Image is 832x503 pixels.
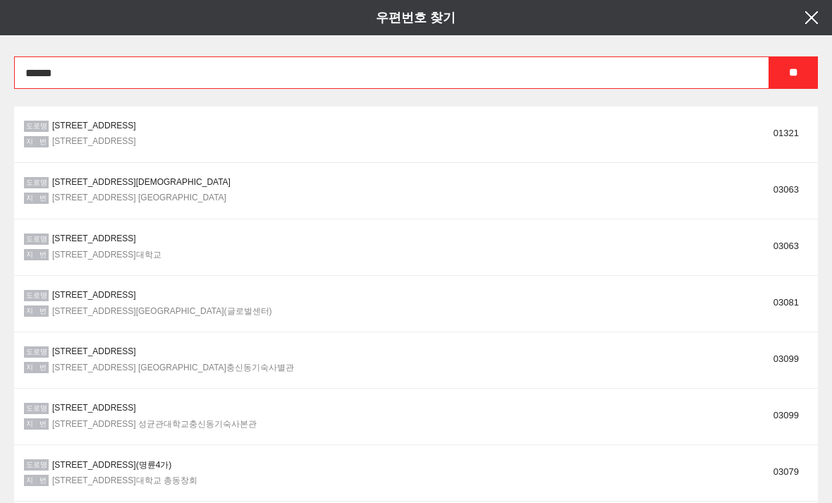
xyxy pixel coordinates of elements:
span: 도로명 [24,177,49,188]
dd: [STREET_ADDRESS] [52,234,758,243]
span: 지 번 [24,136,49,147]
span: 도로명 [24,290,49,301]
span: 03081 [773,297,799,308]
dd: [STREET_ADDRESS] [GEOGRAPHIC_DATA]충신동기숙사별관 [52,362,758,374]
span: 01321 [773,128,799,138]
span: 03099 [773,410,799,420]
dd: [STREET_ADDRESS] [GEOGRAPHIC_DATA] [52,193,758,202]
dd: [STREET_ADDRESS][GEOGRAPHIC_DATA](글로벌센터) [52,305,758,317]
dd: [STREET_ADDRESS]대학교 총동창회 [52,475,758,487]
span: 지 번 [24,305,49,317]
span: 도로명 [24,121,49,132]
dd: [STREET_ADDRESS] [52,346,758,356]
span: 지 번 [24,193,49,204]
dd: [STREET_ADDRESS] [52,121,758,131]
span: 03063 [773,241,799,251]
div: X [805,11,818,24]
span: 지 번 [24,418,49,430]
span: 03099 [773,353,799,364]
span: 지 번 [24,249,49,260]
span: 03079 [773,466,799,477]
dd: [STREET_ADDRESS](명륜4가) [52,459,758,471]
span: 도로명 [24,234,49,245]
span: 도로명 [24,459,49,471]
span: 지 번 [24,362,49,373]
dd: [STREET_ADDRESS][DEMOGRAPHIC_DATA] [52,177,758,187]
dd: [STREET_ADDRESS] 성균관대학교충신동기숙사본관 [52,418,758,430]
span: 지 번 [24,475,49,486]
span: 03063 [773,184,799,195]
dd: [STREET_ADDRESS]대학교 [52,249,758,261]
span: 도로명 [24,346,49,358]
dd: [STREET_ADDRESS] [52,290,758,300]
dd: [STREET_ADDRESS] [52,136,758,146]
span: 도로명 [24,403,49,414]
dd: [STREET_ADDRESS] [52,403,758,413]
